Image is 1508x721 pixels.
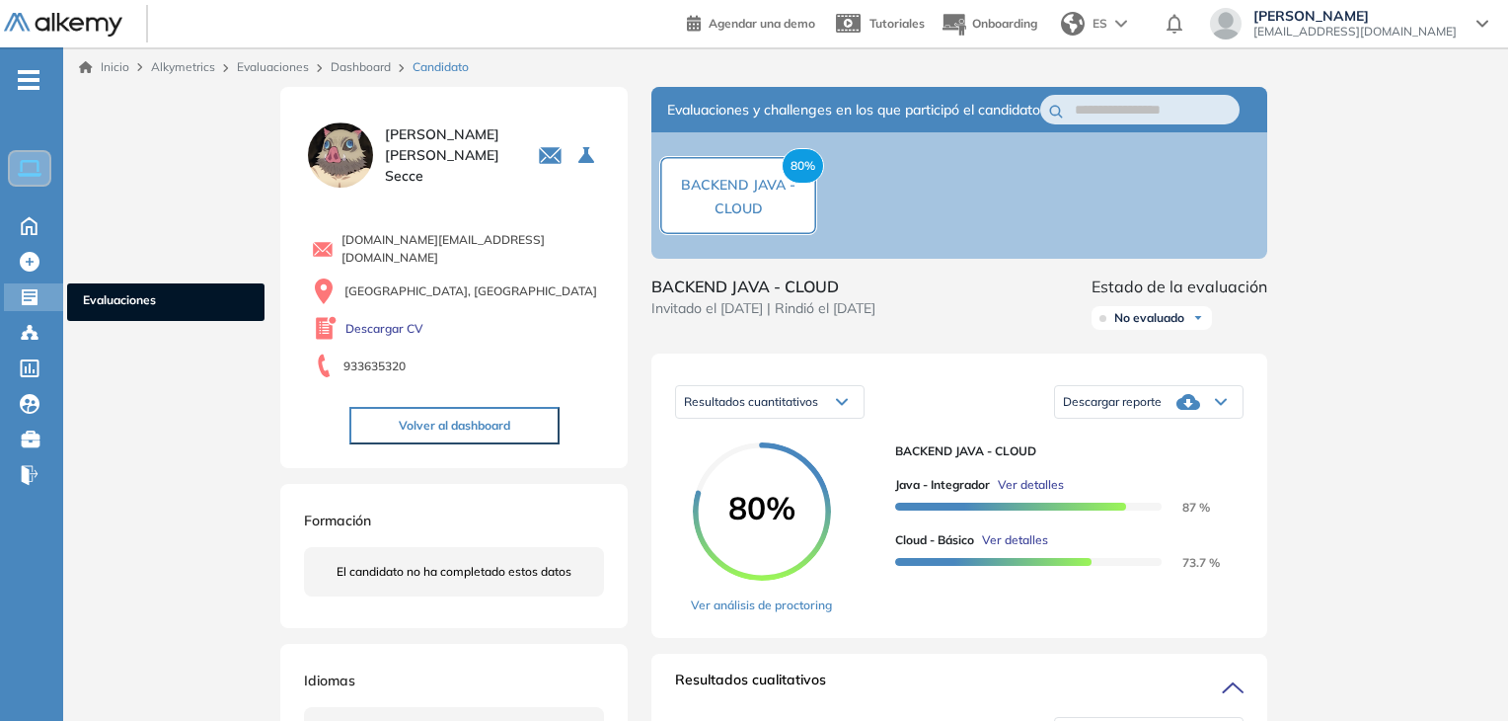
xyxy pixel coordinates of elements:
[18,78,39,82] i: -
[1114,310,1184,326] span: No evaluado
[895,531,974,549] span: Cloud - Básico
[693,492,831,523] span: 80%
[651,298,875,319] span: Invitado el [DATE] | Rindió el [DATE]
[304,512,371,529] span: Formación
[684,394,818,409] span: Resultados cuantitativos
[304,672,355,689] span: Idiomas
[1093,15,1107,33] span: ES
[972,16,1037,31] span: Onboarding
[1061,12,1085,36] img: world
[982,531,1048,549] span: Ver detalles
[691,597,832,614] a: Ver análisis de proctoring
[237,59,309,74] a: Evaluaciones
[343,358,406,375] span: 933635320
[413,58,469,76] span: Candidato
[1159,500,1210,515] span: 87 %
[998,476,1064,494] span: Ver detalles
[941,3,1037,45] button: Onboarding
[1192,312,1204,324] img: Ícono de flecha
[869,16,925,31] span: Tutoriales
[687,10,815,34] a: Agendar una demo
[1253,24,1457,40] span: [EMAIL_ADDRESS][DOMAIN_NAME]
[83,291,249,313] span: Evaluaciones
[709,16,815,31] span: Agendar una demo
[1159,555,1220,570] span: 73.7 %
[1063,394,1162,410] span: Descargar reporte
[79,58,129,76] a: Inicio
[895,476,990,494] span: Java - Integrador
[974,531,1048,549] button: Ver detalles
[344,282,597,300] span: [GEOGRAPHIC_DATA], [GEOGRAPHIC_DATA]
[1253,8,1457,24] span: [PERSON_NAME]
[385,124,514,187] span: [PERSON_NAME] [PERSON_NAME] Secce
[990,476,1064,494] button: Ver detalles
[667,100,1040,120] span: Evaluaciones y challenges en los que participó el candidato
[1115,20,1127,28] img: arrow
[337,563,571,581] span: El candidato no ha completado estos datos
[349,407,560,444] button: Volver al dashboard
[782,148,824,184] span: 80%
[341,231,604,267] span: [DOMAIN_NAME][EMAIL_ADDRESS][DOMAIN_NAME]
[675,670,826,701] span: Resultados cualitativos
[304,119,377,192] img: PROFILE_MENU_LOGO_USER
[651,275,875,298] span: BACKEND JAVA - CLOUD
[895,442,1228,460] span: BACKEND JAVA - CLOUD
[1092,275,1267,298] span: Estado de la evaluación
[331,59,391,74] a: Dashboard
[681,176,795,217] span: BACKEND JAVA - CLOUD
[151,59,215,74] span: Alkymetrics
[345,320,423,338] a: Descargar CV
[4,13,122,38] img: Logo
